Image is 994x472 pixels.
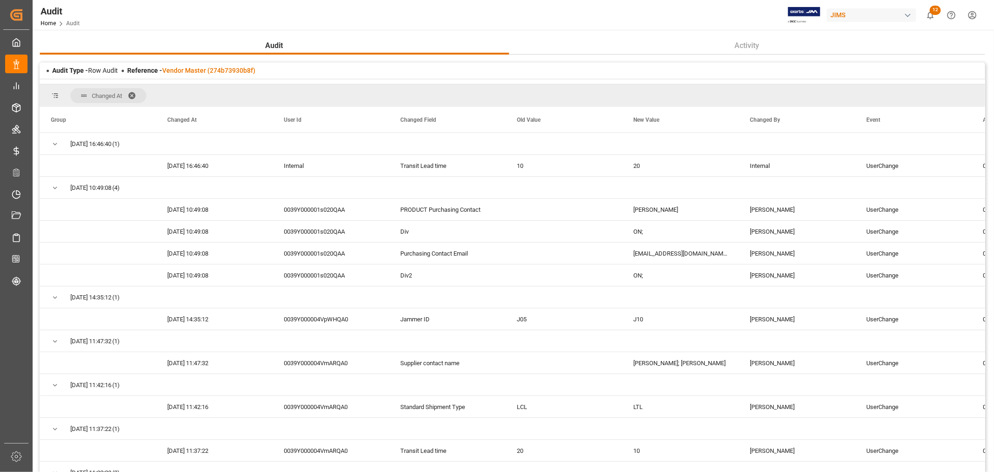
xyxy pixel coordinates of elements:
div: 0039Y000004VmARQA0 [273,440,389,461]
span: [DATE] 11:42:16 [70,375,111,396]
div: Div2 [389,264,506,286]
span: [DATE] 11:47:32 [70,331,111,352]
div: [PERSON_NAME] [739,308,855,330]
div: 10 [506,155,622,176]
div: UserChange [855,199,972,220]
span: [DATE] 10:49:08 [70,177,111,199]
span: [DATE] 16:46:40 [70,133,111,155]
div: LCL [506,396,622,417]
span: (1) [112,331,120,352]
span: Group [51,117,66,123]
div: J10 [622,308,739,330]
span: Audit [262,40,287,51]
span: User Id [284,117,302,123]
div: [PERSON_NAME] [739,221,855,242]
div: Purchasing Contact Email [389,243,506,264]
div: [DATE] 11:42:16 [156,396,273,417]
div: 20 [622,155,739,176]
div: UserChange [855,221,972,242]
span: [DATE] 14:35:12 [70,287,111,308]
img: Exertis%20JAM%20-%20Email%20Logo.jpg_1722504956.jpg [788,7,820,23]
span: (1) [112,375,120,396]
div: J05 [506,308,622,330]
div: Internal [739,155,855,176]
span: (1) [112,133,120,155]
div: [PERSON_NAME] [739,352,855,374]
div: UserChange [855,243,972,264]
div: [DATE] 10:49:08 [156,221,273,242]
span: 12 [930,6,941,15]
div: UserChange [855,440,972,461]
div: [DATE] 14:35:12 [156,308,273,330]
div: [DATE] 11:47:32 [156,352,273,374]
span: Activity [731,40,763,51]
div: UserChange [855,264,972,286]
div: [DATE] 10:49:08 [156,243,273,264]
div: UserChange [855,396,972,417]
div: Row Audit [52,66,118,76]
div: [PERSON_NAME] [739,199,855,220]
div: UserChange [855,155,972,176]
button: JIMS [827,6,920,24]
div: Internal [273,155,389,176]
div: JIMS [827,8,916,22]
div: Div [389,221,506,242]
span: (1) [112,418,120,440]
div: [EMAIL_ADDRESS][DOMAIN_NAME] [622,243,739,264]
div: Audit [41,4,80,18]
div: UserChange [855,308,972,330]
div: Standard Shipment Type [389,396,506,417]
a: Home [41,20,56,27]
div: PRODUCT Purchasing Contact [389,199,506,220]
div: [PERSON_NAME] [739,396,855,417]
div: [PERSON_NAME]; [PERSON_NAME] [622,352,739,374]
div: [PERSON_NAME] [739,243,855,264]
div: 0039Y000001s020QAA [273,243,389,264]
div: Jammer ID [389,308,506,330]
button: Audit [40,37,509,55]
div: 0039Y000001s020QAA [273,221,389,242]
div: [PERSON_NAME] [739,440,855,461]
div: 0039Y000001s020QAA [273,199,389,220]
span: (4) [112,177,120,199]
div: Supplier contact name [389,352,506,374]
div: LTL [622,396,739,417]
div: 20 [506,440,622,461]
div: 0039Y000001s020QAA [273,264,389,286]
div: 0039Y000004VpWHQA0 [273,308,389,330]
div: [DATE] 10:49:08 [156,199,273,220]
span: [DATE] 11:37:22 [70,418,111,440]
button: Activity [509,37,985,55]
div: [DATE] 10:49:08 [156,264,273,286]
div: [DATE] 16:46:40 [156,155,273,176]
div: [PERSON_NAME] [622,199,739,220]
span: Changed At [92,92,122,99]
a: Vendor Master (274b73930b8f) [162,67,255,74]
button: show 12 new notifications [920,5,941,26]
span: Event [866,117,880,123]
div: ON; [622,221,739,242]
div: 10 [622,440,739,461]
span: Changed By [750,117,780,123]
span: Changed At [167,117,197,123]
div: [DATE] 11:37:22 [156,440,273,461]
span: (1) [112,287,120,308]
span: Reference - [127,67,255,74]
span: Changed Field [400,117,436,123]
span: Audit Type - [52,67,88,74]
div: 0039Y000004VmARQA0 [273,396,389,417]
span: Old Value [517,117,541,123]
div: ON; [622,264,739,286]
span: New Value [633,117,659,123]
button: Help Center [941,5,962,26]
div: 0039Y000004VmARQA0 [273,352,389,374]
div: UserChange [855,352,972,374]
div: [PERSON_NAME] [739,264,855,286]
div: Transit Lead time [389,155,506,176]
div: Transit Lead time [389,440,506,461]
